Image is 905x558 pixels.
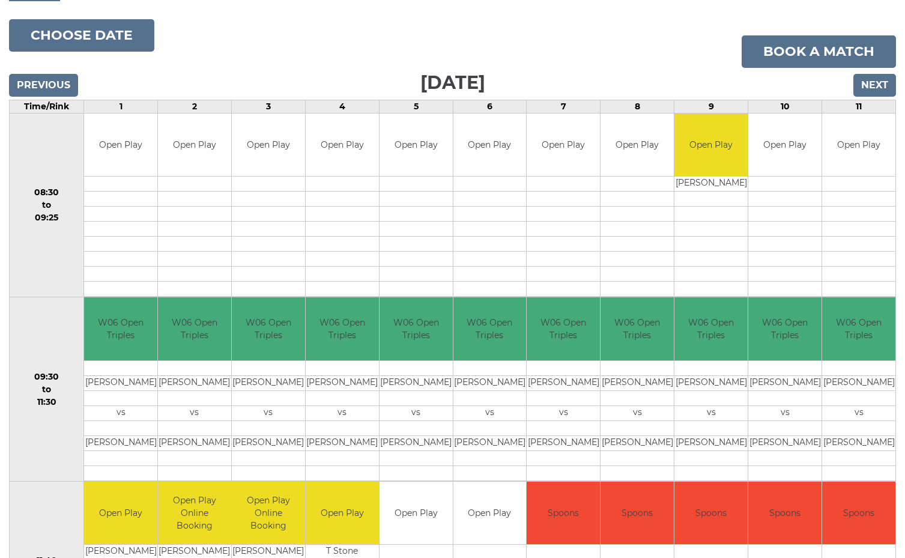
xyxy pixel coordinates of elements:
td: 8 [601,100,674,113]
td: [PERSON_NAME] [453,435,527,450]
td: Open Play [601,114,674,177]
td: [PERSON_NAME] [527,435,600,450]
td: Open Play [453,114,527,177]
td: W06 Open Triples [84,297,157,360]
td: Open Play [380,114,453,177]
td: [PERSON_NAME] [158,375,231,390]
td: [PERSON_NAME] [380,375,453,390]
input: Next [853,74,896,97]
td: Open Play [84,114,157,177]
td: [PERSON_NAME] [822,375,895,390]
button: Choose date [9,19,154,52]
td: W06 Open Triples [822,297,895,360]
td: vs [674,405,748,420]
td: W06 Open Triples [232,297,305,360]
td: [PERSON_NAME] [306,435,379,450]
td: Open Play [380,482,453,545]
td: [PERSON_NAME] [822,435,895,450]
td: W06 Open Triples [527,297,600,360]
td: Open Play Online Booking [232,482,305,545]
input: Previous [9,74,78,97]
td: Open Play [306,114,379,177]
td: Open Play [748,114,822,177]
td: W06 Open Triples [748,297,822,360]
td: 5 [379,100,453,113]
td: vs [527,405,600,420]
td: Spoons [601,482,674,545]
td: 9 [674,100,748,113]
td: vs [453,405,527,420]
td: [PERSON_NAME] [158,435,231,450]
td: vs [158,405,231,420]
td: vs [601,405,674,420]
a: Book a match [742,35,896,68]
td: Open Play [674,114,748,177]
td: vs [306,405,379,420]
td: [PERSON_NAME] [527,375,600,390]
td: Open Play Online Booking [158,482,231,545]
td: 3 [231,100,305,113]
td: vs [84,405,157,420]
td: [PERSON_NAME] [748,435,822,450]
td: [PERSON_NAME] [601,435,674,450]
td: 08:30 to 09:25 [10,113,84,297]
td: 09:30 to 11:30 [10,297,84,482]
td: [PERSON_NAME] [453,375,527,390]
td: vs [748,405,822,420]
td: Spoons [527,482,600,545]
td: vs [232,405,305,420]
td: 4 [305,100,379,113]
td: Spoons [748,482,822,545]
td: [PERSON_NAME] [232,435,305,450]
td: [PERSON_NAME] [84,435,157,450]
td: Open Play [453,482,527,545]
td: Time/Rink [10,100,84,113]
td: W06 Open Triples [158,297,231,360]
td: W06 Open Triples [674,297,748,360]
td: [PERSON_NAME] [674,375,748,390]
td: 2 [157,100,231,113]
td: [PERSON_NAME] [306,375,379,390]
td: [PERSON_NAME] [232,375,305,390]
td: Spoons [822,482,895,545]
td: Spoons [674,482,748,545]
td: Open Play [306,482,379,545]
td: W06 Open Triples [380,297,453,360]
td: Open Play [158,114,231,177]
td: 7 [527,100,601,113]
td: [PERSON_NAME] [674,435,748,450]
td: 6 [453,100,527,113]
td: 10 [748,100,822,113]
td: Open Play [527,114,600,177]
td: Open Play [822,114,895,177]
td: vs [380,405,453,420]
td: W06 Open Triples [601,297,674,360]
td: [PERSON_NAME] [674,177,748,192]
td: 1 [84,100,158,113]
td: vs [822,405,895,420]
td: [PERSON_NAME] [748,375,822,390]
td: Open Play [232,114,305,177]
td: [PERSON_NAME] [84,375,157,390]
td: [PERSON_NAME] [601,375,674,390]
td: W06 Open Triples [306,297,379,360]
td: 11 [822,100,896,113]
td: W06 Open Triples [453,297,527,360]
td: [PERSON_NAME] [380,435,453,450]
td: Open Play [84,482,157,545]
